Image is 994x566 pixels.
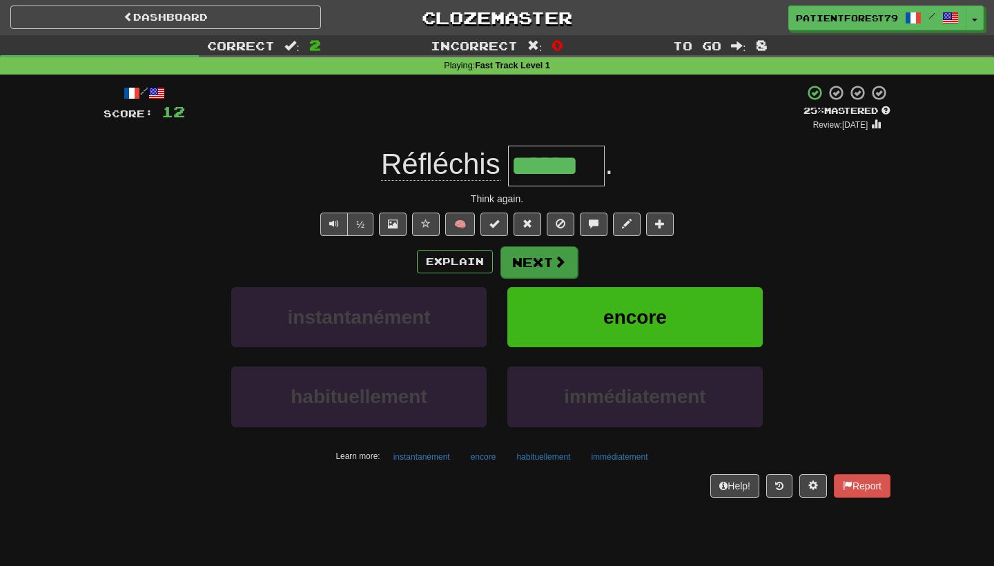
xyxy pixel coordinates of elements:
[231,287,487,347] button: instantanément
[284,40,300,52] span: :
[803,105,890,117] div: Mastered
[673,39,721,52] span: To go
[603,306,667,328] span: encore
[309,37,321,53] span: 2
[613,213,641,236] button: Edit sentence (alt+d)
[756,37,768,53] span: 8
[710,474,759,498] button: Help!
[547,213,574,236] button: Ignore sentence (alt+i)
[379,213,407,236] button: Show image (alt+x)
[231,367,487,427] button: habituellement
[320,213,348,236] button: Play sentence audio (ctl+space)
[646,213,674,236] button: Add to collection (alt+a)
[463,447,504,467] button: encore
[207,39,275,52] span: Correct
[104,192,890,206] div: Think again.
[766,474,792,498] button: Round history (alt+y)
[336,451,380,461] small: Learn more:
[507,367,763,427] button: immédiatement
[10,6,321,29] a: Dashboard
[928,11,935,21] span: /
[412,213,440,236] button: Favorite sentence (alt+f)
[514,213,541,236] button: Reset to 0% Mastered (alt+r)
[104,108,153,119] span: Score:
[552,37,563,53] span: 0
[813,120,868,130] small: Review: [DATE]
[386,447,458,467] button: instantanément
[480,213,508,236] button: Set this sentence to 100% Mastered (alt+m)
[288,306,431,328] span: instantanément
[796,12,898,24] span: PatientForest7911
[347,213,373,236] button: ½
[564,386,705,407] span: immédiatement
[475,61,550,70] strong: Fast Track Level 1
[291,386,427,407] span: habituellement
[417,250,493,273] button: Explain
[509,447,578,467] button: habituellement
[834,474,890,498] button: Report
[605,148,613,180] span: .
[731,40,746,52] span: :
[583,447,655,467] button: immédiatement
[500,246,578,278] button: Next
[342,6,652,30] a: Clozemaster
[788,6,966,30] a: PatientForest7911 /
[381,148,500,181] span: Réfléchis
[318,213,373,236] div: Text-to-speech controls
[803,105,824,116] span: 25 %
[507,287,763,347] button: encore
[104,84,185,101] div: /
[580,213,607,236] button: Discuss sentence (alt+u)
[527,40,543,52] span: :
[162,103,185,120] span: 12
[445,213,475,236] button: 🧠
[431,39,518,52] span: Incorrect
